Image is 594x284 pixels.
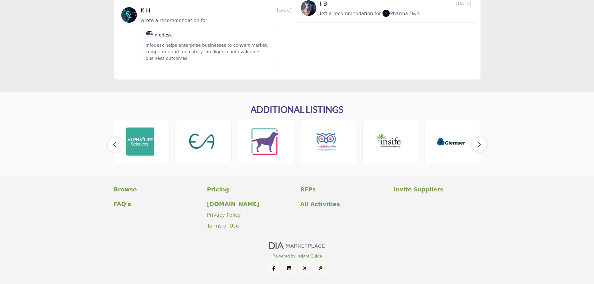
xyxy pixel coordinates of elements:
a: LinkedIn Link [282,261,296,276]
a: Pricing [207,185,294,194]
img: avtar-image [301,2,316,17]
img: Dr. Ebeling & Assoc. GmbH [188,128,216,156]
img: Glemser Technologies [437,128,465,156]
h2: ADDITIONAL LISTINGS [251,104,343,115]
a: RFPs [300,185,387,194]
span: wrote a recommendation for [141,18,207,23]
a: All Activities [300,200,387,208]
a: Facebook Link [266,261,281,276]
a: Powered by Insight Guide [272,253,322,258]
img: PurpleLab [250,128,278,156]
a: Invite Suppliers [394,185,480,194]
span: [DATE] [277,7,293,14]
img: image [382,11,390,19]
p: Infodesk helps enterprise businesses to convert market, competitor and regulatory intelligence in... [146,42,273,62]
a: imageInfodesk [146,32,172,37]
span: left a recommendation for [320,12,381,18]
span: [DATE] [456,2,473,8]
img: Insife [375,128,403,156]
a: Terms of Use [207,223,239,229]
span: Pharma D&S [382,12,420,18]
img: image [146,31,153,38]
a: Browse [114,185,201,194]
a: Threads Link [313,261,328,276]
a: Twitter Link [298,261,312,276]
span: Infodesk [146,32,172,37]
img: AlphaLife Sciences [126,128,154,156]
img: Insight Guide [313,128,341,156]
a: [DOMAIN_NAME] [207,200,294,208]
img: avtar-image [121,7,137,23]
img: No Site Logo [269,242,325,249]
h5: I B [320,2,331,9]
a: Privacy Policy [207,212,241,218]
h5: K H [141,7,151,14]
a: FAQ's [114,200,201,208]
a: imagePharma D&S [382,12,420,19]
